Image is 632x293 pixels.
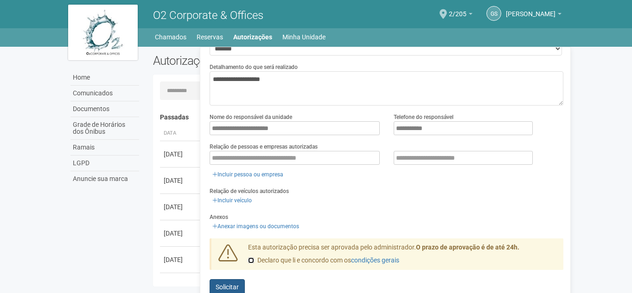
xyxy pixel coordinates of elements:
div: [DATE] [164,229,198,238]
input: Declaro que li e concordo com oscondições gerais [248,257,254,263]
span: Solicitar [216,283,239,291]
label: Telefone do responsável [394,113,453,121]
img: logo.jpg [68,5,138,60]
span: 2/205 [449,1,466,18]
a: Reservas [197,31,223,44]
div: [DATE] [164,150,198,159]
a: Autorizações [233,31,272,44]
a: Chamados [155,31,186,44]
a: Anuncie sua marca [70,171,139,187]
a: Incluir pessoa ou empresa [210,169,286,180]
label: Relação de pessoas e empresas autorizadas [210,143,318,151]
a: GS [486,6,501,21]
a: [PERSON_NAME] [506,12,562,19]
label: Declaro que li e concordo com os [248,256,399,265]
a: Documentos [70,101,139,117]
h2: Autorizações [153,54,351,68]
label: Nome do responsável da unidade [210,113,292,121]
label: Anexos [210,213,228,221]
a: Home [70,70,139,86]
a: Grade de Horários dos Ônibus [70,117,139,140]
a: LGPD [70,156,139,171]
span: O2 Corporate & Offices [153,9,263,22]
a: Ramais [70,140,139,156]
a: 2/205 [449,12,472,19]
a: condições gerais [351,256,399,264]
label: Detalhamento do que será realizado [210,63,298,71]
a: Minha Unidade [282,31,326,44]
strong: O prazo de aprovação é de até 24h. [416,243,519,251]
div: [DATE] [164,202,198,212]
a: Comunicados [70,86,139,101]
span: Gilberto Stiebler Filho [506,1,555,18]
div: [DATE] [164,255,198,264]
th: Data [160,126,202,141]
a: Anexar imagens ou documentos [210,221,302,231]
h4: Passadas [160,114,557,121]
a: Incluir veículo [210,195,255,206]
div: Esta autorização precisa ser aprovada pelo administrador. [241,243,564,270]
label: Relação de veículos autorizados [210,187,289,195]
div: [DATE] [164,176,198,185]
